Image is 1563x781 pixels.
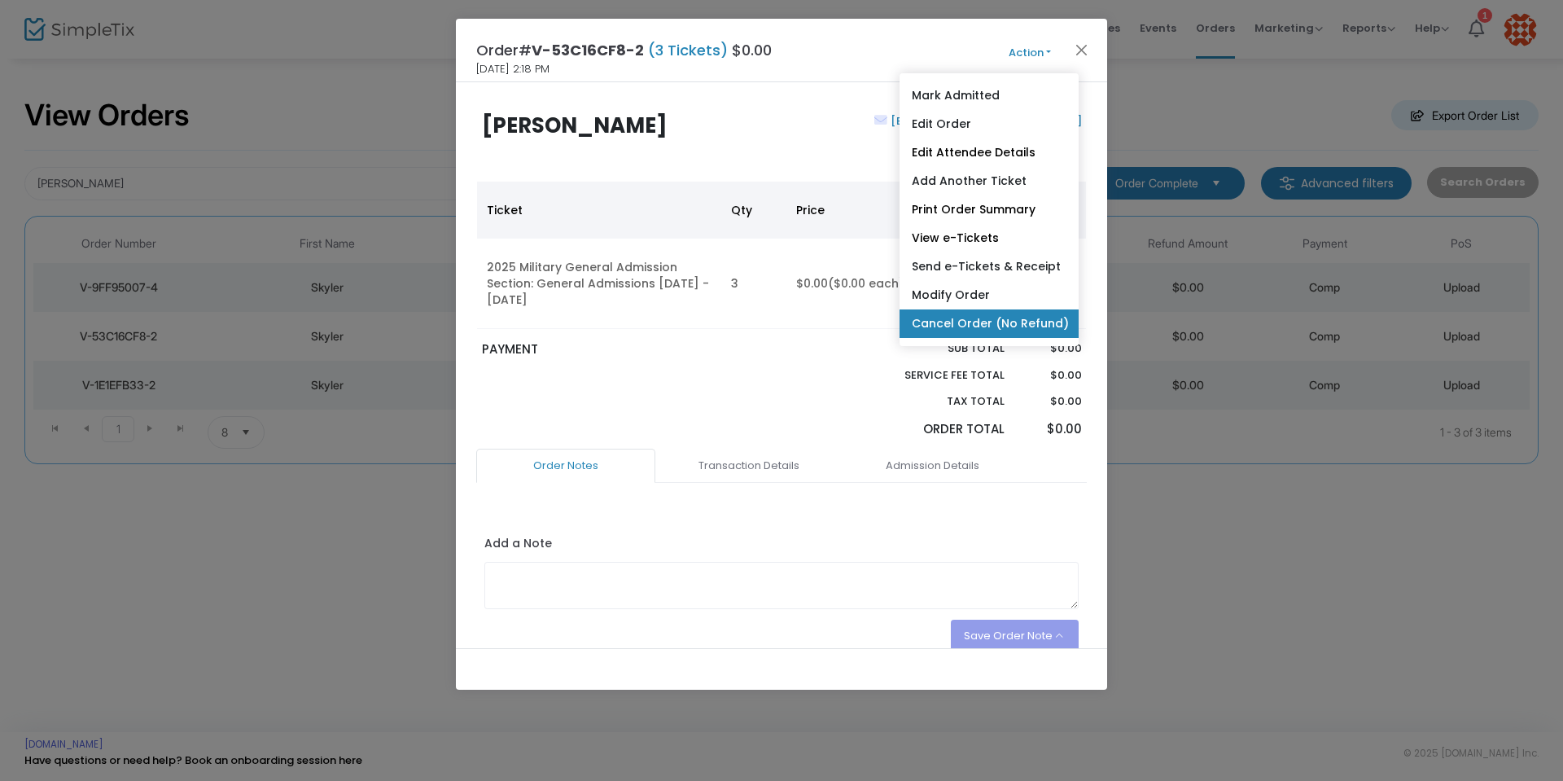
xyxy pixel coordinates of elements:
[900,81,1079,110] a: Mark Admitted
[476,61,549,77] span: [DATE] 2:18 PM
[659,449,838,483] a: Transaction Details
[1020,393,1081,410] p: $0.00
[900,195,1079,224] a: Print Order Summary
[786,182,941,239] th: Price
[1020,367,1081,384] p: $0.00
[482,111,668,140] b: [PERSON_NAME]
[900,110,1079,138] a: Edit Order
[532,40,644,60] span: V-53C16CF8-2
[981,44,1079,62] button: Action
[900,281,1079,309] a: Modify Order
[866,393,1005,410] p: Tax Total
[900,309,1079,338] a: Cancel Order (No Refund)
[484,535,552,556] label: Add a Note
[900,138,1079,167] a: Edit Attendee Details
[482,340,774,359] p: PAYMENT
[477,182,1086,329] div: Data table
[644,40,732,60] span: (3 Tickets)
[1071,39,1092,60] button: Close
[786,239,941,329] td: $0.00
[900,224,1079,252] a: View e-Tickets
[866,367,1005,384] p: Service Fee Total
[866,340,1005,357] p: Sub total
[721,239,786,329] td: 3
[476,449,655,483] a: Order Notes
[866,420,1005,439] p: Order Total
[476,39,772,61] h4: Order# $0.00
[477,239,721,329] td: 2025 Military General Admission Section: General Admissions [DATE] - [DATE]
[900,167,1079,195] a: Add Another Ticket
[828,275,904,292] span: ($0.00 each)
[1020,340,1081,357] p: $0.00
[721,182,786,239] th: Qty
[477,182,721,239] th: Ticket
[843,449,1022,483] a: Admission Details
[900,252,1079,281] a: Send e-Tickets & Receipt
[1020,420,1081,439] p: $0.00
